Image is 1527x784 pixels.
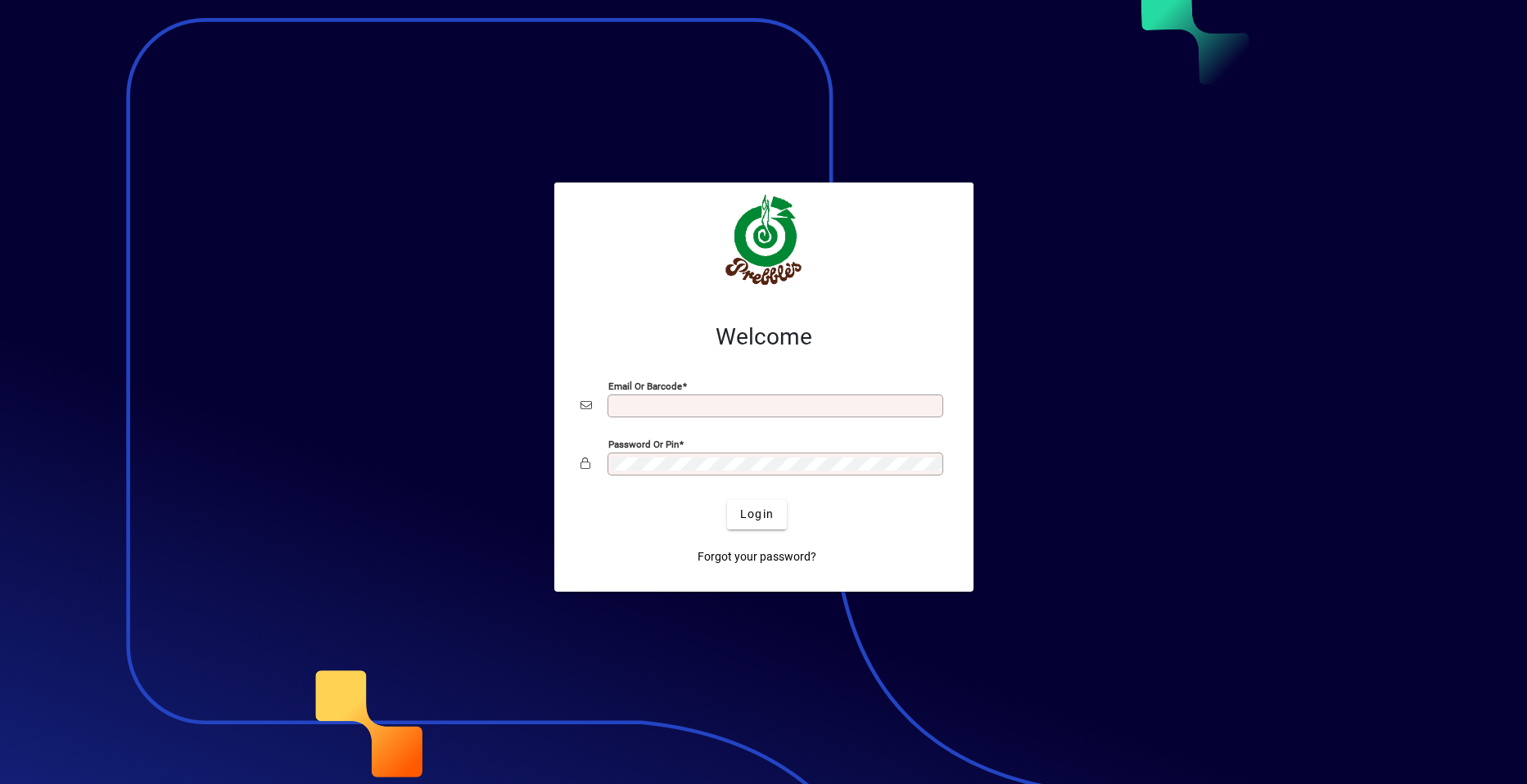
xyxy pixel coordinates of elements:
[608,380,682,391] mat-label: Email or Barcode
[740,506,774,523] span: Login
[691,543,823,572] a: Forgot your password?
[698,548,816,565] span: Forgot your password?
[608,438,679,449] mat-label: Password or Pin
[727,500,787,529] button: Login
[581,323,947,351] h2: Welcome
